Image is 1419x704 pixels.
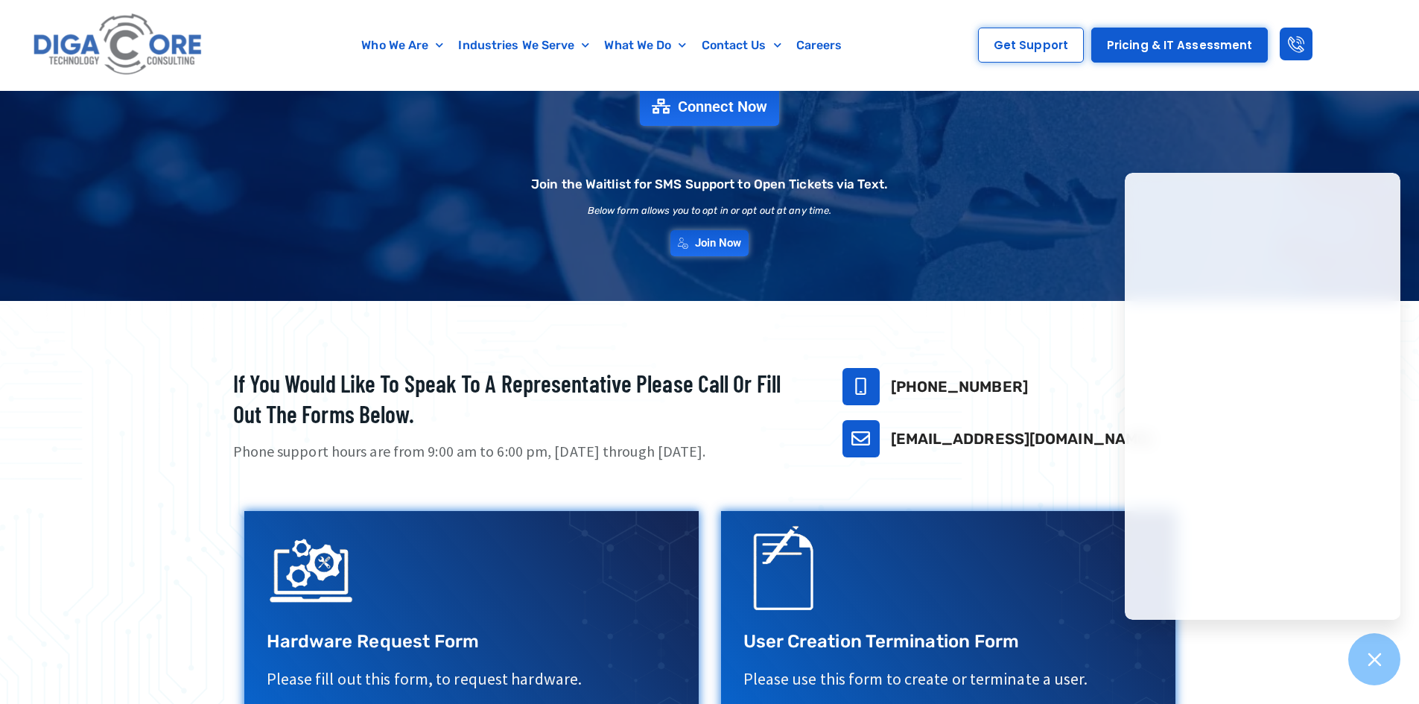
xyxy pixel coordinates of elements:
span: Pricing & IT Assessment [1107,39,1252,51]
a: Careers [789,28,850,63]
a: 732-646-5725 [842,368,880,405]
span: Connect Now [678,99,767,114]
a: Industries We Serve [451,28,597,63]
p: Phone support hours are from 9:00 am to 6:00 pm, [DATE] through [DATE]. [233,441,805,463]
img: IT Support Icon [267,526,356,615]
a: Who We Are [354,28,451,63]
p: Please use this form to create or terminate a user. [743,668,1153,690]
a: What We Do [597,28,693,63]
a: Join Now [670,230,749,256]
p: Please fill out this form, to request hardware. [267,668,676,690]
h3: User Creation Termination Form [743,630,1153,653]
a: [PHONE_NUMBER] [891,378,1028,396]
h2: If you would like to speak to a representative please call or fill out the forms below. [233,368,805,430]
a: support@digacore.com [842,420,880,457]
span: Join Now [695,238,742,249]
h3: Hardware Request Form [267,630,676,653]
iframe: Chatgenie Messenger [1125,173,1400,620]
nav: Menu [279,28,925,63]
a: Connect Now [640,87,779,126]
h2: Join the Waitlist for SMS Support to Open Tickets via Text. [531,178,888,191]
a: Pricing & IT Assessment [1091,28,1268,63]
span: Get Support [994,39,1068,51]
img: Support Request Icon [743,526,833,615]
h2: Below form allows you to opt in or opt out at any time. [588,206,832,215]
a: [EMAIL_ADDRESS][DOMAIN_NAME] [891,430,1153,448]
img: Digacore logo 1 [29,7,208,83]
a: Get Support [978,28,1084,63]
a: Contact Us [694,28,789,63]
